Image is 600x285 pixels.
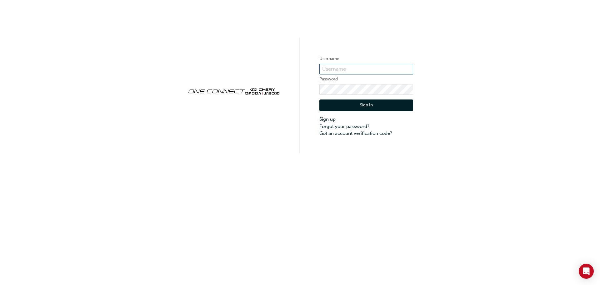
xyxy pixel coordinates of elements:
button: Sign In [319,99,413,111]
a: Got an account verification code? [319,130,413,137]
a: Forgot your password? [319,123,413,130]
label: Username [319,55,413,63]
div: Open Intercom Messenger [579,264,594,279]
a: Sign up [319,116,413,123]
img: oneconnect [187,83,281,99]
input: Username [319,64,413,74]
label: Password [319,75,413,83]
